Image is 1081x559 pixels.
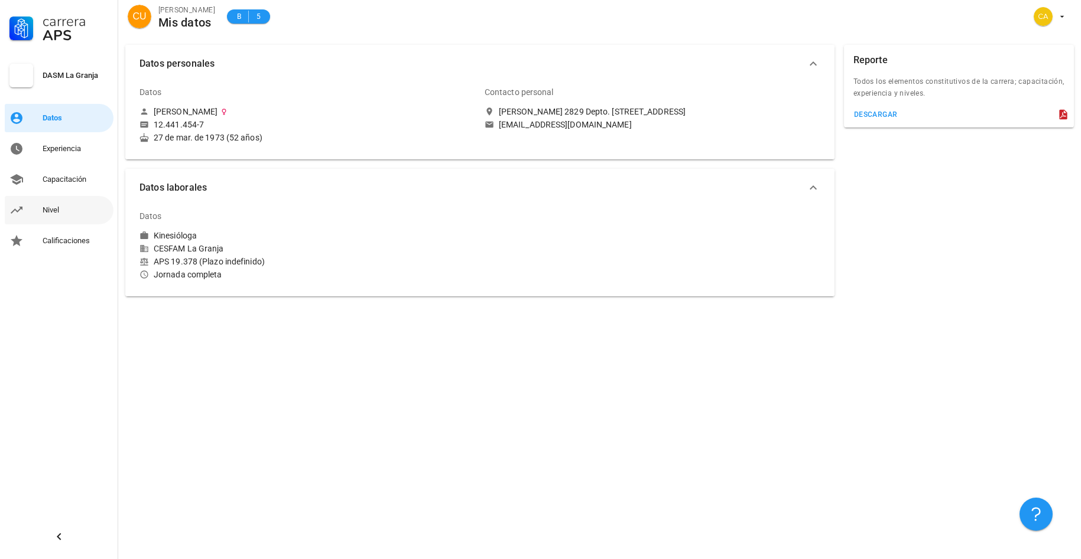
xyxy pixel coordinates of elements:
div: descargar [853,110,898,119]
span: Datos laborales [139,179,806,196]
div: [PERSON_NAME] [158,4,215,16]
a: Experiencia [5,135,113,163]
a: [PERSON_NAME] 2829 Depto. [STREET_ADDRESS] [485,106,820,117]
div: [EMAIL_ADDRESS][DOMAIN_NAME] [499,119,632,130]
div: Kinesióloga [154,230,197,241]
span: 5 [254,11,263,22]
div: DASM La Granja [43,71,109,80]
div: Todos los elementos constitutivos de la carrera; capacitación, experiencia y niveles. [844,76,1074,106]
span: Datos personales [139,55,806,72]
button: Datos personales [125,45,835,83]
div: Datos [139,202,162,230]
div: [PERSON_NAME] [154,106,218,117]
a: Datos [5,104,113,132]
div: 12.441.454-7 [154,119,204,130]
span: CU [132,5,146,28]
span: B [234,11,244,22]
div: avatar [1034,7,1053,26]
div: APS [43,28,109,43]
a: Capacitación [5,165,113,194]
div: Contacto personal [485,78,554,106]
a: Nivel [5,196,113,224]
a: [EMAIL_ADDRESS][DOMAIN_NAME] [485,119,820,130]
button: descargar [849,106,903,123]
div: Mis datos [158,16,215,29]
div: Datos [139,78,162,106]
div: APS 19.378 (Plazo indefinido) [139,256,475,267]
div: Carrera [43,14,109,28]
div: Jornada completa [139,269,475,280]
div: CESFAM La Granja [139,243,475,254]
div: Reporte [853,45,888,76]
div: 27 de mar. de 1973 (52 años) [139,132,475,143]
div: avatar [128,5,151,28]
div: Nivel [43,205,109,215]
div: Capacitación [43,175,109,184]
a: Calificaciones [5,227,113,255]
div: Datos [43,113,109,123]
div: Experiencia [43,144,109,153]
button: Datos laborales [125,169,835,207]
div: [PERSON_NAME] 2829 Depto. [STREET_ADDRESS] [499,106,686,117]
div: Calificaciones [43,236,109,246]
